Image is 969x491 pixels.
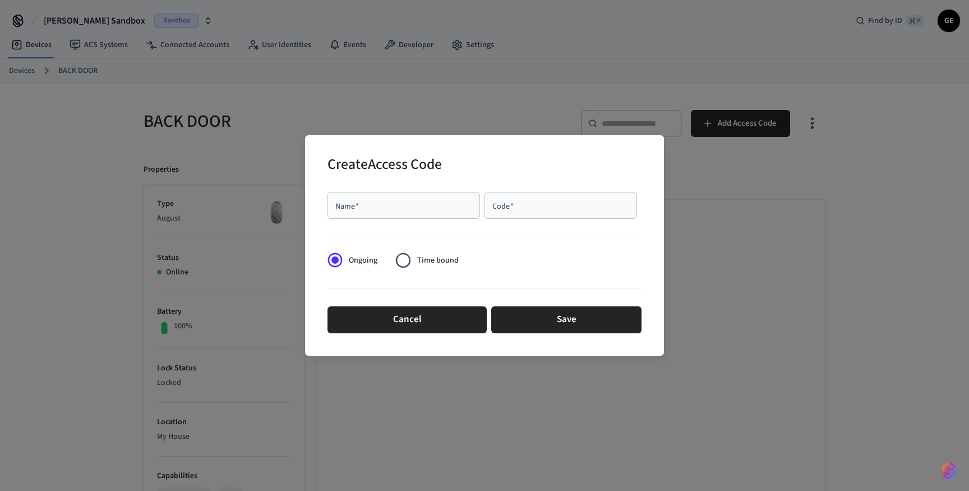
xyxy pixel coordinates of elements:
span: Ongoing [349,255,377,267]
h2: Create Access Code [327,149,442,183]
span: Time bound [417,255,459,267]
button: Save [491,306,642,333]
button: Cancel [327,306,487,333]
img: SeamLogoGradient.69752ec5.svg [942,462,956,480]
